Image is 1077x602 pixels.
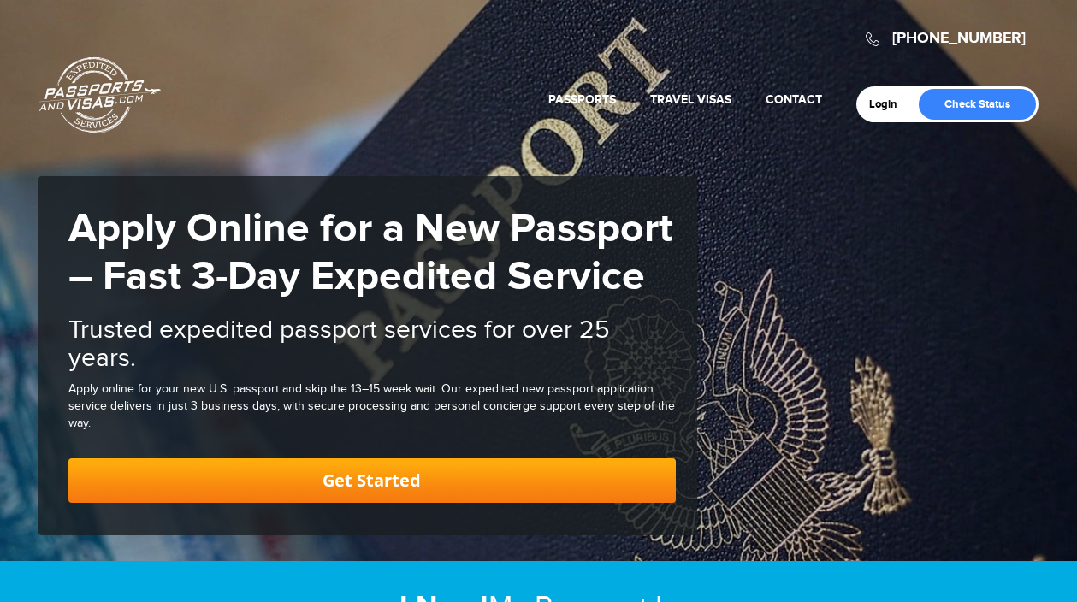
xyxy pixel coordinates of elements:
[548,92,616,107] a: Passports
[68,381,676,433] div: Apply online for your new U.S. passport and skip the 13–15 week wait. Our expedited new passport ...
[39,56,161,133] a: Passports & [DOMAIN_NAME]
[68,458,676,503] a: Get Started
[919,89,1036,120] a: Check Status
[892,29,1026,48] a: [PHONE_NUMBER]
[68,204,672,302] strong: Apply Online for a New Passport – Fast 3-Day Expedited Service
[869,97,909,111] a: Login
[650,92,731,107] a: Travel Visas
[68,316,676,373] h2: Trusted expedited passport services for over 25 years.
[766,92,822,107] a: Contact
